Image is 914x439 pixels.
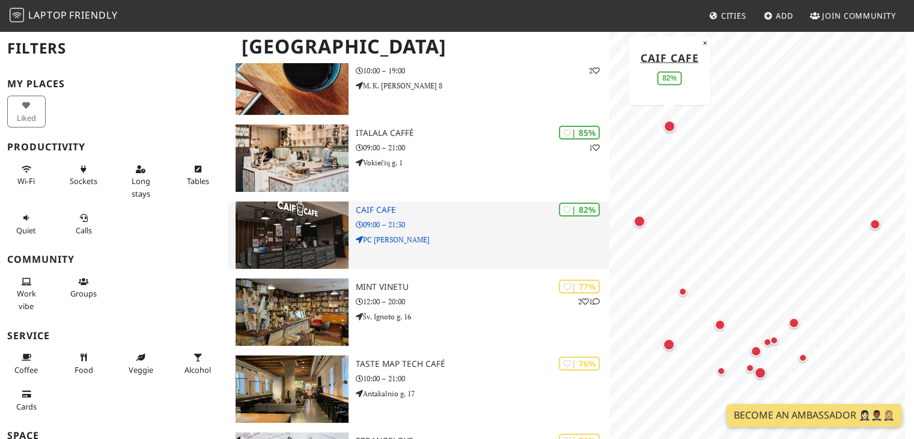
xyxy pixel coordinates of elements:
a: Join Community [805,5,901,26]
p: 10:00 – 21:00 [356,373,610,384]
p: 1 [589,142,600,153]
img: Caif Cafe [236,201,348,269]
span: Veggie [129,364,153,375]
h3: Community [7,254,221,265]
div: Map marker [661,118,678,135]
button: Sockets [64,159,103,191]
div: | 76% [559,357,600,370]
img: Mint Vinetu [236,278,348,346]
span: Alcohol [184,364,211,375]
div: Map marker [675,284,690,299]
div: Map marker [760,335,775,349]
button: Long stays [121,159,160,203]
p: Vokiečių g. 1 [356,157,610,168]
div: Map marker [712,317,728,333]
span: Laptop [28,8,67,22]
span: Stable Wi-Fi [17,176,35,186]
span: Quiet [16,225,36,236]
div: Map marker [786,315,802,331]
p: PC [PERSON_NAME] [356,234,610,245]
a: Taste Map Coffee Roasters | 86% 2 Taste Map Coffee Roasters 10:00 – 19:00 M. K. [PERSON_NAME] 8 [228,48,609,115]
p: Šv. Ignoto g. 16 [356,311,610,322]
div: | 85% [559,126,600,140]
div: 82% [657,71,681,85]
a: Taste Map Tech Café | 76% Taste Map Tech Café 10:00 – 21:00 Antakalnio g. 17 [228,355,609,423]
h3: My Places [7,78,221,90]
h1: [GEOGRAPHIC_DATA] [232,30,607,63]
div: Map marker [748,343,764,359]
span: Long stays [132,176,150,198]
button: Close popup [699,36,710,49]
a: Cities [704,5,751,26]
div: Map marker [631,213,648,230]
p: M. K. [PERSON_NAME] 8 [356,80,610,91]
a: LaptopFriendly LaptopFriendly [10,5,118,26]
div: | 82% [559,203,600,216]
button: Alcohol [178,348,217,379]
span: Work-friendly tables [187,176,209,186]
h3: Italala Caffè [356,128,610,138]
div: Map marker [660,336,677,353]
button: Coffee [7,348,46,379]
button: Veggie [121,348,160,379]
button: Wi-Fi [7,159,46,191]
h3: Caif Cafe [356,205,610,215]
span: Coffee [14,364,38,375]
button: Tables [178,159,217,191]
button: Quiet [7,208,46,240]
button: Groups [64,272,103,304]
a: Mint Vinetu | 77% 21 Mint Vinetu 12:00 – 20:00 Šv. Ignoto g. 16 [228,278,609,346]
h3: Productivity [7,141,221,153]
div: Map marker [867,216,883,232]
a: Caif Cafe | 82% Caif Cafe 09:00 – 21:30 PC [PERSON_NAME] [228,201,609,269]
p: 12:00 – 20:00 [356,296,610,307]
h2: Filters [7,30,221,67]
div: Map marker [714,364,728,378]
a: Caif Cafe [641,50,699,64]
h3: Taste Map Tech Café [356,359,610,369]
p: 2 1 [578,296,600,307]
img: Taste Map Tech Café [236,355,348,423]
p: 09:00 – 21:30 [356,219,610,230]
button: Food [64,348,103,379]
p: 09:00 – 21:00 [356,142,610,153]
h3: Service [7,330,221,342]
span: Join Community [822,10,896,21]
button: Work vibe [7,272,46,316]
div: | 77% [559,280,600,293]
span: Food [75,364,93,375]
span: Power sockets [70,176,97,186]
p: Antakalnio g. 17 [356,388,610,399]
span: People working [17,288,36,311]
span: Group tables [70,288,97,299]
h3: Mint Vinetu [356,282,610,292]
a: Italala Caffè | 85% 1 Italala Caffè 09:00 – 21:00 Vokiečių g. 1 [228,124,609,192]
a: Add [759,5,798,26]
span: Cities [721,10,746,21]
span: Video/audio calls [76,225,92,236]
span: Friendly [69,8,117,22]
button: Calls [64,208,103,240]
span: Add [776,10,793,21]
span: Credit cards [16,401,37,412]
button: Cards [7,384,46,416]
div: Map marker [767,333,781,348]
img: Italala Caffè [236,124,348,192]
img: LaptopFriendly [10,8,24,22]
img: Taste Map Coffee Roasters [236,48,348,115]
